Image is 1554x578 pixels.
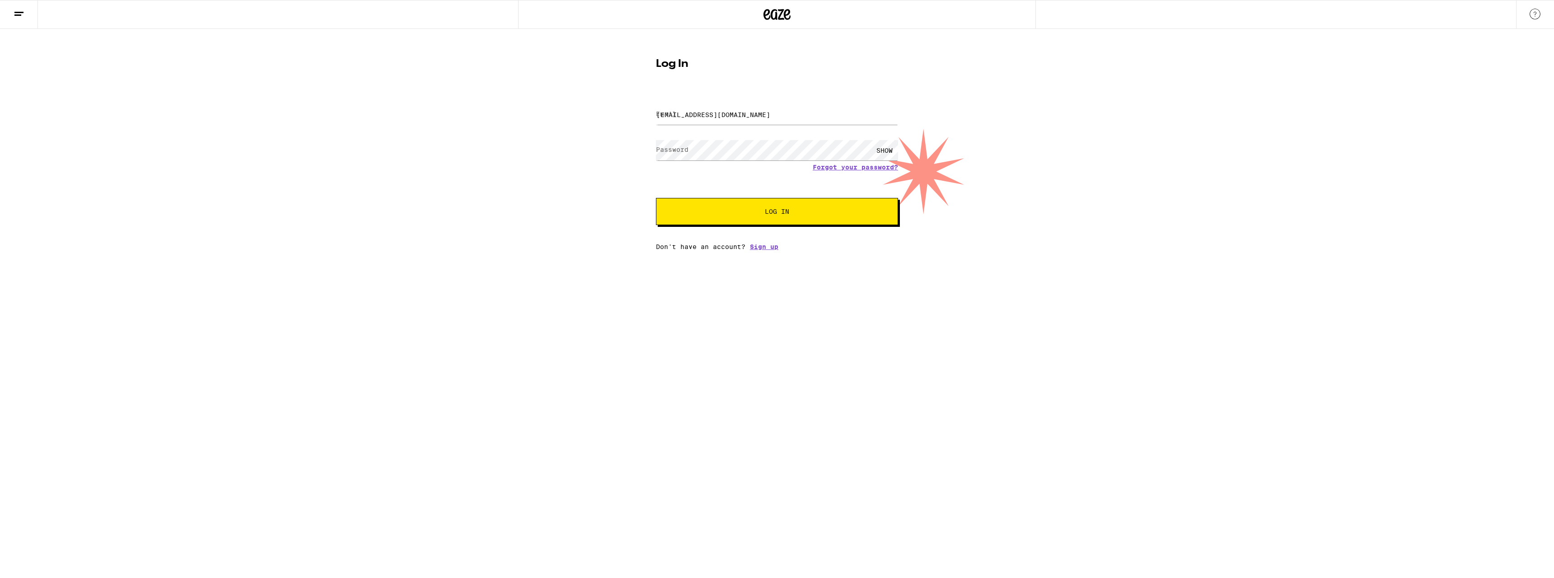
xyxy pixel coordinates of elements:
[5,6,65,14] span: Hi. Need any help?
[656,59,898,70] h1: Log In
[813,164,898,171] a: Forgot your password?
[656,243,898,250] div: Don't have an account?
[656,198,898,225] button: Log In
[656,104,898,125] input: Email
[871,140,898,160] div: SHOW
[656,146,688,153] label: Password
[656,110,676,117] label: Email
[765,208,789,215] span: Log In
[750,243,778,250] a: Sign up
